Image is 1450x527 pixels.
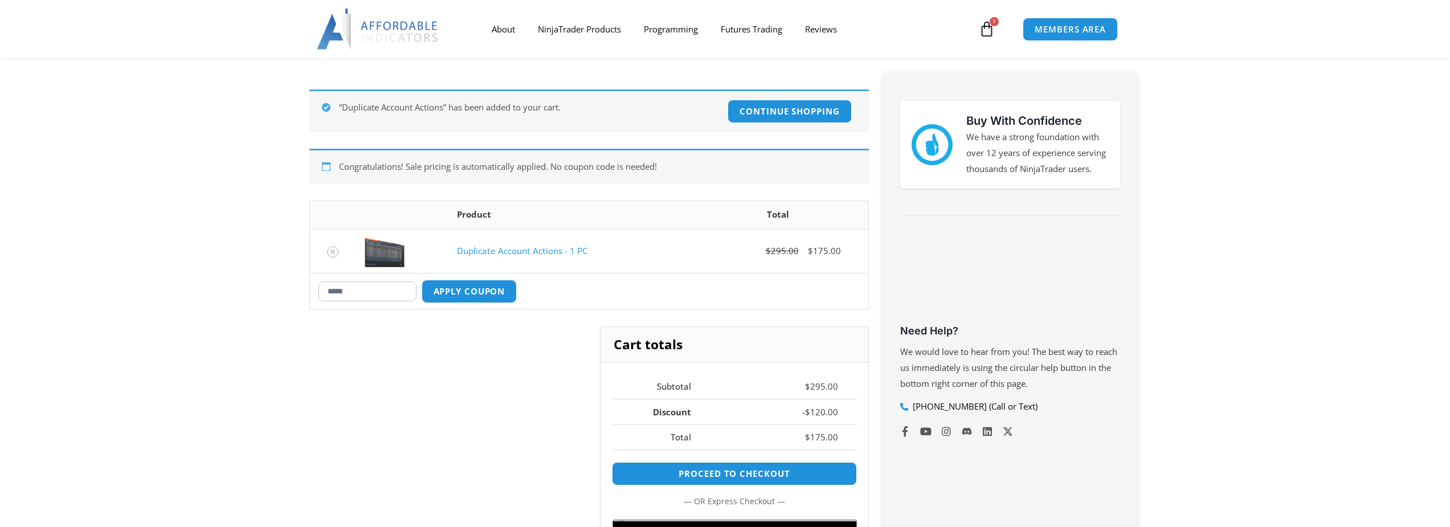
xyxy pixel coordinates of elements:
th: Product [448,201,688,229]
bdi: 175.00 [808,245,841,256]
a: Proceed to checkout [612,462,856,485]
p: — or — [612,494,856,509]
a: About [480,16,526,42]
bdi: 295.00 [805,381,838,392]
th: Total [612,424,710,450]
th: Subtotal [612,374,710,399]
th: Total [688,201,868,229]
a: Futures Trading [709,16,794,42]
h3: Buy With Confidence [966,112,1109,129]
a: Continue shopping [728,100,851,123]
span: We would love to hear from you! The best way to reach us immediately is using the circular help b... [900,346,1117,389]
a: NinjaTrader Products [526,16,632,42]
bdi: 120.00 [805,406,838,418]
button: Apply coupon [422,280,517,303]
span: $ [805,381,810,392]
img: mark thumbs good 43913 | Affordable Indicators – NinjaTrader [912,124,953,165]
span: MEMBERS AREA [1035,25,1106,34]
a: Remove Duplicate Account Actions - 1 PC from cart [327,246,338,258]
span: $ [766,245,771,256]
div: Congratulations! Sale pricing is automatically applied. No coupon code is needed! [309,149,869,183]
a: Duplicate Account Actions - 1 PC [457,245,587,256]
img: Screenshot 2024-08-26 15414455555 | Affordable Indicators – NinjaTrader [365,235,405,267]
th: Discount [612,399,710,424]
img: LogoAI | Affordable Indicators – NinjaTrader [317,9,439,50]
div: “Duplicate Account Actions” has been added to your cart. [309,89,869,132]
iframe: Customer reviews powered by Trustpilot [900,236,1120,321]
h2: Cart totals [601,327,868,362]
span: $ [805,406,810,418]
a: MEMBERS AREA [1023,18,1118,41]
span: $ [805,431,810,443]
p: We have a strong foundation with over 12 years of experience serving thousands of NinjaTrader users. [966,129,1109,177]
a: Reviews [794,16,848,42]
nav: Menu [480,16,976,42]
h3: Need Help? [900,324,1120,337]
span: $ [808,245,813,256]
span: - [802,406,805,418]
span: 1 [990,17,999,26]
bdi: 295.00 [766,245,799,256]
a: Programming [632,16,709,42]
bdi: 175.00 [805,431,838,443]
a: 1 [962,13,1012,46]
span: [PHONE_NUMBER] (Call or Text) [910,399,1038,415]
iframe: Secure payment input frame [610,515,859,516]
